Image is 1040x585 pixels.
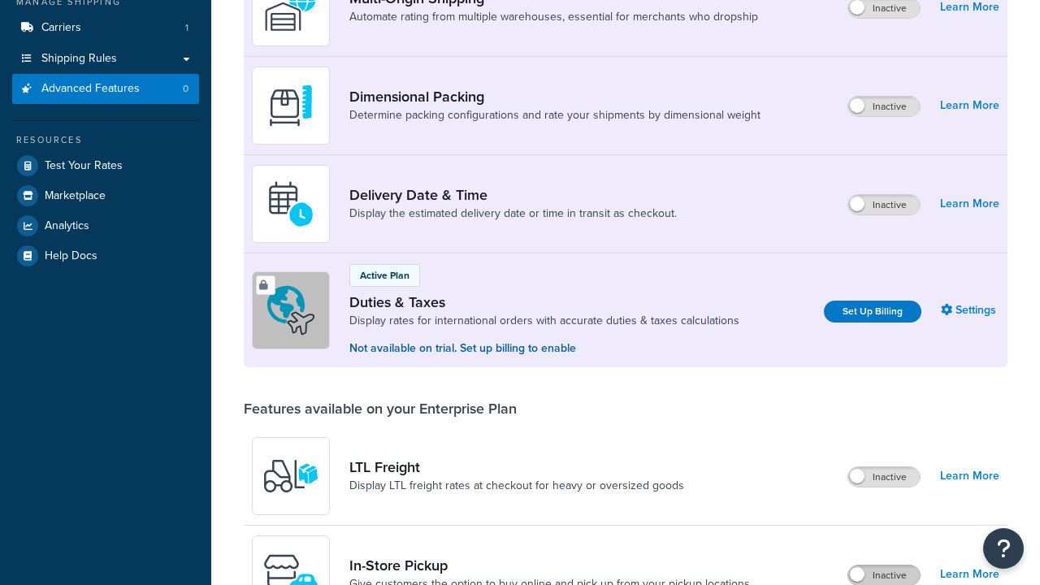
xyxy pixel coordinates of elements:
span: 1 [185,21,188,35]
a: Shipping Rules [12,44,199,74]
a: Advanced Features0 [12,74,199,104]
img: y79ZsPf0fXUFUhFXDzUgf+ktZg5F2+ohG75+v3d2s1D9TjoU8PiyCIluIjV41seZevKCRuEjTPPOKHJsQcmKCXGdfprl3L4q7... [262,448,319,505]
img: DTVBYsAAAAAASUVORK5CYII= [262,77,319,134]
a: Determine packing configurations and rate your shipments by dimensional weight [349,107,760,123]
a: Set Up Billing [824,301,921,323]
a: LTL Freight [349,458,684,476]
a: Display LTL freight rates at checkout for heavy or oversized goods [349,478,684,494]
span: Help Docs [45,249,97,263]
div: Features available on your Enterprise Plan [244,400,517,418]
button: Open Resource Center [983,528,1024,569]
span: Advanced Features [41,82,140,96]
a: Automate rating from multiple warehouses, essential for merchants who dropship [349,9,758,25]
a: Help Docs [12,241,199,271]
label: Inactive [848,467,920,487]
span: Marketplace [45,189,106,203]
a: Settings [941,299,999,322]
span: Carriers [41,21,81,35]
div: Resources [12,133,199,147]
label: Inactive [848,97,920,116]
a: Display the estimated delivery date or time in transit as checkout. [349,206,677,222]
img: gfkeb5ejjkALwAAAABJRU5ErkJggg== [262,175,319,232]
span: 0 [183,82,188,96]
span: Analytics [45,219,89,233]
a: Test Your Rates [12,151,199,180]
a: Delivery Date & Time [349,186,677,204]
a: Marketplace [12,181,199,210]
p: Not available on trial. Set up billing to enable [349,340,739,357]
span: Test Your Rates [45,159,123,173]
label: Inactive [848,195,920,214]
a: Carriers1 [12,13,199,43]
a: In-Store Pickup [349,557,750,574]
a: Learn More [940,94,999,117]
a: Display rates for international orders with accurate duties & taxes calculations [349,313,739,329]
li: Carriers [12,13,199,43]
span: Shipping Rules [41,52,117,66]
label: Inactive [848,565,920,585]
a: Learn More [940,193,999,215]
a: Learn More [940,465,999,487]
li: Advanced Features [12,74,199,104]
a: Analytics [12,211,199,240]
p: Active Plan [360,268,409,283]
a: Duties & Taxes [349,293,739,311]
a: Dimensional Packing [349,88,760,106]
